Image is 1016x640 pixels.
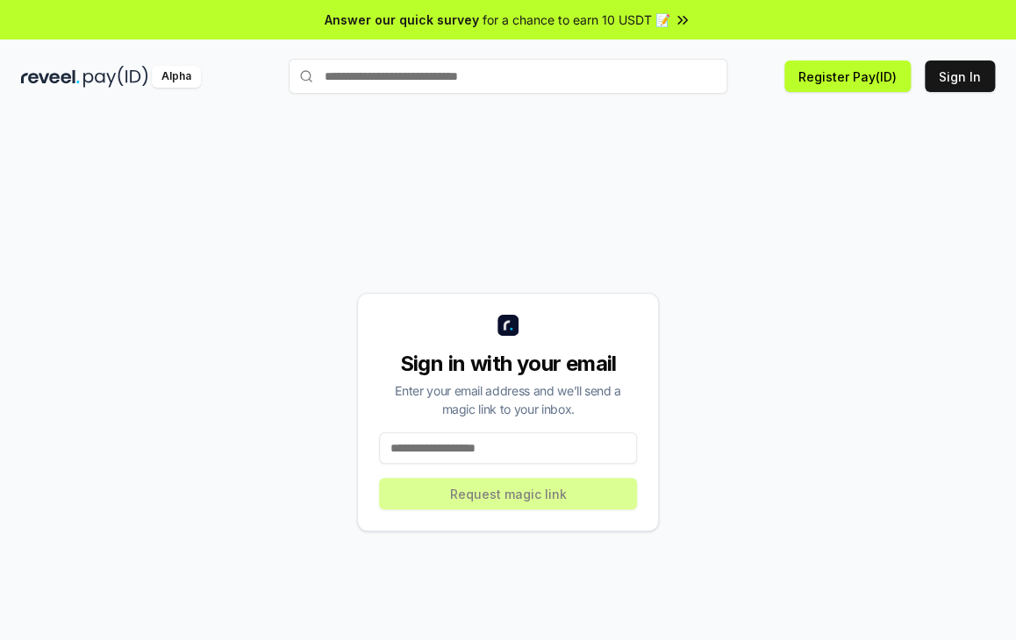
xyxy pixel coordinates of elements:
[497,315,519,336] img: logo_small
[784,60,911,92] button: Register Pay(ID)
[483,11,670,29] span: for a chance to earn 10 USDT 📝
[379,350,637,378] div: Sign in with your email
[21,66,80,88] img: reveel_dark
[152,66,201,88] div: Alpha
[925,60,995,92] button: Sign In
[83,66,148,88] img: pay_id
[325,11,479,29] span: Answer our quick survey
[379,381,637,418] div: Enter your email address and we’ll send a magic link to your inbox.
